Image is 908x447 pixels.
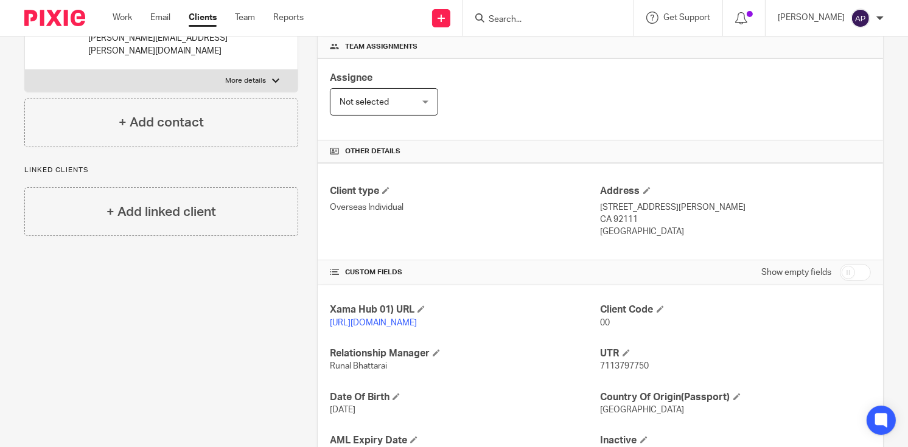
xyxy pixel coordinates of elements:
p: CA 92111 [601,213,871,226]
p: [STREET_ADDRESS][PERSON_NAME] [601,201,871,213]
h4: Xama Hub 01) URL [330,303,600,316]
span: [DATE] [330,406,355,414]
h4: Client Code [601,303,871,316]
img: svg%3E [851,9,870,28]
h4: Address [601,185,871,198]
h4: UTR [601,347,871,360]
span: Not selected [340,98,389,106]
span: 00 [601,319,610,327]
span: 7113797750 [601,362,649,370]
input: Search [487,15,597,26]
h4: + Add contact [119,113,204,132]
span: Get Support [663,13,710,22]
a: Reports [273,12,304,24]
span: [GEOGRAPHIC_DATA] [601,406,685,414]
h4: Inactive [601,434,871,447]
span: Runal Bhattarai [330,362,387,370]
span: Other details [345,147,400,156]
h4: Client type [330,185,600,198]
a: Clients [189,12,217,24]
h4: Date Of Birth [330,391,600,404]
a: [URL][DOMAIN_NAME] [330,319,417,327]
p: [GEOGRAPHIC_DATA] [601,226,871,238]
h4: + Add linked client [107,203,216,221]
a: Work [113,12,132,24]
h4: AML Expiry Date [330,434,600,447]
h4: Relationship Manager [330,347,600,360]
p: [PERSON_NAME][EMAIL_ADDRESS][PERSON_NAME][DOMAIN_NAME] [88,32,260,57]
span: Assignee [330,73,372,83]
a: Email [150,12,170,24]
p: More details [225,76,266,86]
a: Team [235,12,255,24]
p: [PERSON_NAME] [778,12,845,24]
label: Show empty fields [761,266,831,279]
p: Overseas Individual [330,201,600,213]
span: Team assignments [345,42,417,52]
h4: Country Of Origin(Passport) [601,391,871,404]
h4: CUSTOM FIELDS [330,268,600,277]
p: Linked clients [24,165,298,175]
img: Pixie [24,10,85,26]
